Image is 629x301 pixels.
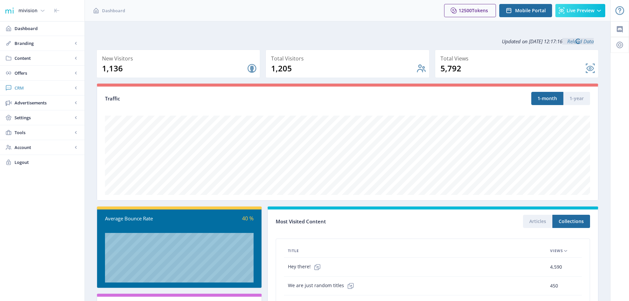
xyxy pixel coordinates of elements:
[552,215,590,228] button: Collections
[523,215,552,228] button: Articles
[15,129,73,136] span: Tools
[96,33,599,50] div: Updated on [DATE] 12:17:16
[515,8,546,13] span: Mobile Portal
[15,70,73,76] span: Offers
[102,54,257,63] div: New Visitors
[15,25,79,32] span: Dashboard
[440,63,585,74] div: 5,792
[15,144,73,151] span: Account
[550,263,562,271] span: 4,590
[15,99,73,106] span: Advertisements
[242,215,254,222] span: 40 %
[15,40,73,47] span: Branding
[4,5,15,16] img: 1f20cf2a-1a19-485c-ac21-848c7d04f45b.png
[15,159,79,166] span: Logout
[18,3,37,18] div: mivision
[15,85,73,91] span: CRM
[15,55,73,61] span: Content
[499,4,552,17] button: Mobile Portal
[276,216,433,227] div: Most Visited Content
[288,247,299,255] span: Title
[102,63,247,74] div: 1,136
[105,95,348,102] div: Traffic
[550,282,558,290] span: 450
[271,63,416,74] div: 1,205
[555,4,605,17] button: Live Preview
[15,114,73,121] span: Settings
[531,92,563,105] button: 1-month
[271,54,426,63] div: Total Visitors
[472,7,488,14] span: Tokens
[562,38,594,45] a: Reload Data
[563,92,590,105] button: 1-year
[440,54,596,63] div: Total Views
[550,247,563,255] span: Views
[288,260,324,274] span: Hey there!
[288,279,357,292] span: We are just random titles
[102,7,125,14] span: Dashboard
[105,215,179,222] div: Average Bounce Rate
[567,8,594,13] span: Live Preview
[444,4,496,17] button: 12500Tokens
